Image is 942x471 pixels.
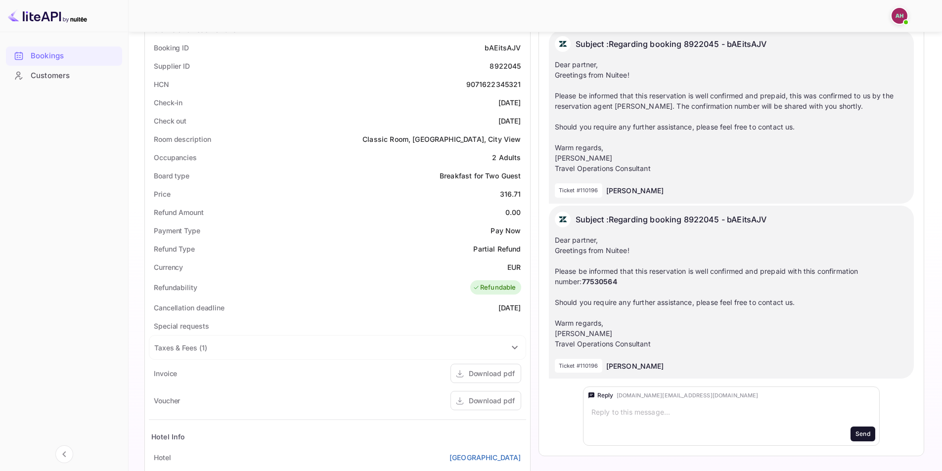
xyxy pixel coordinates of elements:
[154,171,189,181] div: Board type
[154,262,183,272] div: Currency
[485,43,521,53] div: bAEitsAJV
[606,361,664,371] p: [PERSON_NAME]
[154,207,204,217] div: Refund Amount
[154,452,171,463] div: Hotel
[855,429,870,438] div: Send
[492,152,521,163] div: 2 Adults
[498,97,521,108] div: [DATE]
[154,134,211,144] div: Room description
[559,186,598,195] p: Ticket #110196
[151,431,185,442] div: Hotel Info
[473,283,516,293] div: Refundable
[507,262,521,272] div: EUR
[555,153,908,173] p: [PERSON_NAME] Travel Operations Consultant
[154,368,177,379] div: Invoice
[490,61,521,71] div: 8922045
[8,8,87,24] img: LiteAPI logo
[154,61,190,71] div: Supplier ID
[154,97,182,108] div: Check-in
[582,277,617,286] strong: 77530564
[55,445,73,463] button: Collapse navigation
[6,46,122,65] a: Bookings
[440,171,521,181] div: Breakfast for Two Guest
[154,225,200,236] div: Payment Type
[466,79,521,89] div: 9071622345321
[473,244,521,254] div: Partial Refund
[154,321,209,331] div: Special requests
[362,134,521,144] div: Classic Room, [GEOGRAPHIC_DATA], City View
[505,207,521,217] div: 0.00
[555,59,908,173] div: Dear partner, Greetings from Nuitee! Please be informed that this reservation is well confirmed a...
[617,391,759,400] div: [DOMAIN_NAME][EMAIL_ADDRESS][DOMAIN_NAME]
[6,66,122,86] div: Customers
[154,43,189,53] div: Booking ID
[154,116,186,126] div: Check out
[576,212,767,227] p: Subject : Regarding booking 8922045 - bAEitsAJV
[154,282,197,293] div: Refundability
[559,362,598,370] p: Ticket #110196
[154,189,171,199] div: Price
[154,343,207,353] div: Taxes & Fees ( 1 )
[498,302,521,313] div: [DATE]
[576,36,767,52] p: Subject : Regarding booking 8922045 - bAEitsAJV
[449,452,521,463] a: [GEOGRAPHIC_DATA]
[31,70,117,82] div: Customers
[154,79,169,89] div: HCN
[469,395,515,406] div: Download pdf
[491,225,521,236] div: Pay Now
[31,50,117,62] div: Bookings
[154,152,197,163] div: Occupancies
[500,189,521,199] div: 316.71
[469,368,515,379] div: Download pdf
[555,212,571,227] img: AwvSTEc2VUhQAAAAAElFTkSuQmCC
[597,391,614,400] div: Reply
[555,235,908,349] div: Dear partner, Greetings from Nuitee! Please be informed that this reservation is well confirmed a...
[555,36,571,52] img: AwvSTEc2VUhQAAAAAElFTkSuQmCC
[154,395,180,406] div: Voucher
[892,8,907,24] img: Asmaa Hajji
[606,185,664,196] p: [PERSON_NAME]
[154,302,224,313] div: Cancellation deadline
[154,244,195,254] div: Refund Type
[555,328,908,349] p: [PERSON_NAME] Travel Operations Consultant
[498,116,521,126] div: [DATE]
[6,46,122,66] div: Bookings
[149,336,526,359] div: Taxes & Fees (1)
[6,66,122,85] a: Customers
